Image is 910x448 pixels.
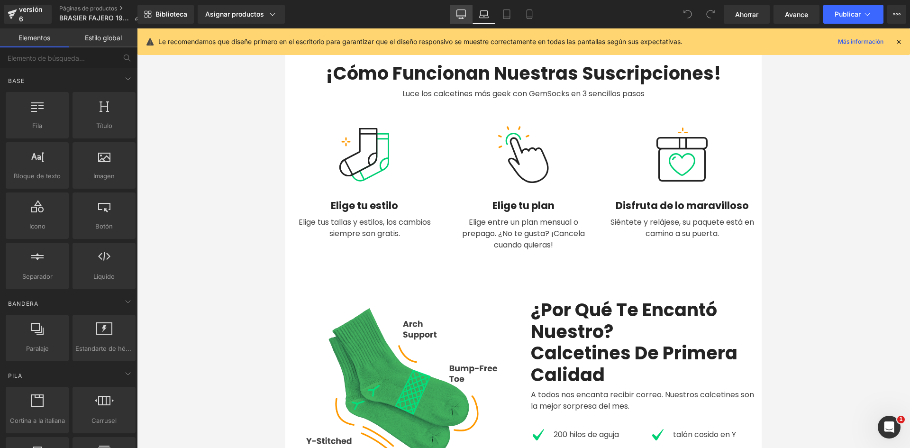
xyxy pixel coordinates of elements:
[91,417,117,424] font: Carrusel
[26,345,49,352] font: Paralaje
[268,401,334,411] font: 200 hilos de aguja
[473,5,495,24] a: Computadora portátil
[75,345,136,352] font: Estandarte de héroe
[835,10,861,18] font: Publicar
[878,416,901,439] iframe: Chat en vivo de Intercom
[701,5,720,24] button: Rehacer
[8,372,22,379] font: Pila
[59,5,148,12] a: Páginas de productos
[85,34,122,42] font: Estilo global
[325,188,469,210] font: Siéntete y relájese, su paquete está en camino a su puerta.
[450,5,473,24] a: De oficina
[18,34,50,42] font: Elementos
[117,60,359,71] font: Luce los calcetines más geek con GemSocks en 3 sencillos pasos
[887,5,906,24] button: Más
[246,361,469,383] font: A todos nos encanta recibir correo. Nuestros calcetines son la mejor sorpresa del mes.
[4,5,52,24] a: versión 6
[8,77,25,84] font: Base
[207,170,269,184] font: Elige tu plan
[735,10,758,18] font: Ahorrar
[388,401,451,411] font: talón cosido en Y
[899,416,903,422] font: 1
[32,122,42,129] font: Fila
[93,172,115,180] font: Imagen
[95,222,113,230] font: Botón
[177,188,300,222] font: Elige entre un plan mensual o prepago. ¿No te gusta? ¡Cancela cuando quieras!
[330,170,464,184] font: Disfruta de lo maravilloso
[137,5,194,24] a: Nueva Biblioteca
[59,5,117,12] font: Páginas de productos
[773,5,819,24] a: Avance
[13,188,146,210] font: Elige tus tallas y estilos, los cambios siempre son gratis.
[22,273,53,280] font: Separador
[246,269,432,316] font: ¿Por qué te encantó nuestro?
[14,172,61,180] font: Bloque de texto
[495,5,518,24] a: Tableta
[823,5,883,24] button: Publicar
[785,10,808,18] font: Avance
[155,10,187,18] font: Biblioteca
[29,222,45,230] font: Icono
[518,5,541,24] a: Móvil
[205,10,264,18] font: Asignar productos
[96,122,112,129] font: Título
[10,417,65,424] font: Cortina a la italiana
[158,37,682,46] font: Le recomendamos que diseñe primero en el escritorio para garantizar que el diseño responsivo se m...
[678,5,697,24] button: Deshacer
[59,14,134,22] font: BRASIER FAJERO 19-09
[40,32,436,57] font: ¡Cómo funcionan nuestras suscripciones!
[246,312,452,359] font: Calcetines de primera calidad
[93,273,115,280] font: Líquido
[834,36,887,47] a: Más información
[45,170,113,184] font: Elige tu estilo
[8,300,38,307] font: Bandera
[19,5,42,23] font: versión 6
